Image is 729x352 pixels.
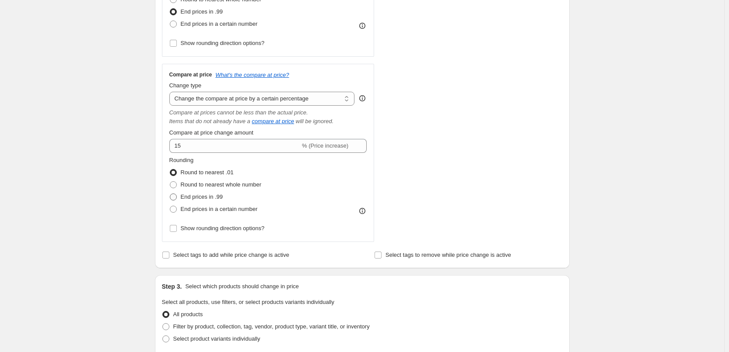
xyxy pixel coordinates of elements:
[181,40,265,46] span: Show rounding direction options?
[181,181,261,188] span: Round to nearest whole number
[169,82,202,89] span: Change type
[181,21,258,27] span: End prices in a certain number
[358,94,367,103] div: help
[181,225,265,231] span: Show rounding direction options?
[169,71,212,78] h3: Compare at price
[385,252,511,258] span: Select tags to remove while price change is active
[181,169,234,176] span: Round to nearest .01
[181,193,223,200] span: End prices in .99
[173,335,260,342] span: Select product variants individually
[181,8,223,15] span: End prices in .99
[296,118,334,124] i: will be ignored.
[173,323,370,330] span: Filter by product, collection, tag, vendor, product type, variant title, or inventory
[302,142,348,149] span: % (Price increase)
[185,282,299,291] p: Select which products should change in price
[169,139,300,153] input: -15
[169,129,254,136] span: Compare at price change amount
[169,118,251,124] i: Items that do not already have a
[181,206,258,212] span: End prices in a certain number
[169,157,194,163] span: Rounding
[173,252,289,258] span: Select tags to add while price change is active
[169,109,308,116] i: Compare at prices cannot be less than the actual price.
[252,118,294,124] button: compare at price
[162,282,182,291] h2: Step 3.
[173,311,203,317] span: All products
[162,299,334,305] span: Select all products, use filters, or select products variants individually
[216,72,289,78] button: What's the compare at price?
